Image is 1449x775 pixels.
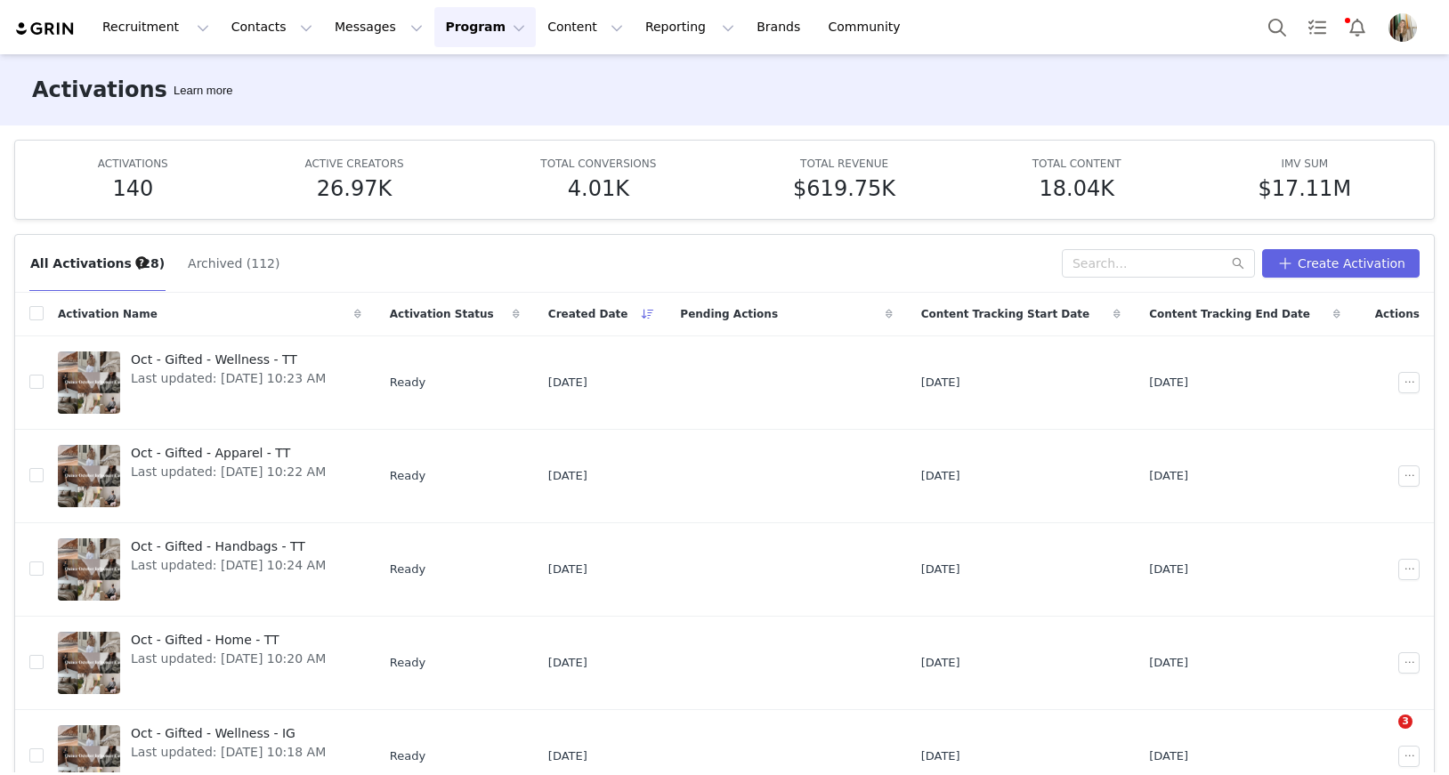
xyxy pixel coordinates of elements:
[1149,654,1188,672] span: [DATE]
[390,561,425,578] span: Ready
[1258,7,1297,47] button: Search
[92,7,220,47] button: Recruitment
[548,561,587,578] span: [DATE]
[1149,467,1188,485] span: [DATE]
[921,654,960,672] span: [DATE]
[1032,157,1121,170] span: TOTAL CONTENT
[921,747,960,765] span: [DATE]
[818,7,919,47] a: Community
[134,254,150,270] div: Tooltip anchor
[390,654,425,672] span: Ready
[1338,7,1377,47] button: Notifications
[793,173,895,205] h5: $619.75K
[131,537,326,556] span: Oct - Gifted - Handbags - TT
[1232,257,1244,270] i: icon: search
[390,306,494,322] span: Activation Status
[537,7,634,47] button: Content
[131,369,326,388] span: Last updated: [DATE] 10:23 AM
[1362,714,1404,757] iframe: Intercom live chat
[1258,173,1351,205] h5: $17.11M
[58,347,361,418] a: Oct - Gifted - Wellness - TTLast updated: [DATE] 10:23 AM
[635,7,745,47] button: Reporting
[921,561,960,578] span: [DATE]
[14,20,77,37] img: grin logo
[1040,173,1114,205] h5: 18.04K
[1388,13,1417,42] img: 24dc0699-fc21-4d94-ae4b-ce6d4e461e0b.jpg
[170,82,236,100] div: Tooltip anchor
[1062,249,1255,278] input: Search...
[58,306,158,322] span: Activation Name
[1149,374,1188,392] span: [DATE]
[1262,249,1420,278] button: Create Activation
[131,631,326,650] span: Oct - Gifted - Home - TT
[680,306,778,322] span: Pending Actions
[1355,295,1434,333] div: Actions
[390,747,425,765] span: Ready
[1298,7,1337,47] a: Tasks
[58,534,361,605] a: Oct - Gifted - Handbags - TTLast updated: [DATE] 10:24 AM
[187,249,280,278] button: Archived (112)
[1281,157,1328,170] span: IMV SUM
[304,157,403,170] span: ACTIVE CREATORS
[317,173,392,205] h5: 26.97K
[548,306,628,322] span: Created Date
[58,440,361,512] a: Oct - Gifted - Apparel - TTLast updated: [DATE] 10:22 AM
[548,374,587,392] span: [DATE]
[1149,561,1188,578] span: [DATE]
[568,173,629,205] h5: 4.01K
[131,556,326,575] span: Last updated: [DATE] 10:24 AM
[221,7,323,47] button: Contacts
[800,157,888,170] span: TOTAL REVENUE
[112,173,153,205] h5: 140
[746,7,816,47] a: Brands
[921,374,960,392] span: [DATE]
[434,7,536,47] button: Program
[131,351,326,369] span: Oct - Gifted - Wellness - TT
[131,444,326,463] span: Oct - Gifted - Apparel - TT
[1149,306,1310,322] span: Content Tracking End Date
[1149,747,1188,765] span: [DATE]
[29,249,166,278] button: All Activations (28)
[131,724,326,743] span: Oct - Gifted - Wellness - IG
[324,7,433,47] button: Messages
[131,650,326,668] span: Last updated: [DATE] 10:20 AM
[390,467,425,485] span: Ready
[131,463,326,481] span: Last updated: [DATE] 10:22 AM
[58,627,361,698] a: Oct - Gifted - Home - TTLast updated: [DATE] 10:20 AM
[1398,714,1413,729] span: 3
[540,157,656,170] span: TOTAL CONVERSIONS
[921,306,1090,322] span: Content Tracking Start Date
[548,747,587,765] span: [DATE]
[98,157,168,170] span: ACTIVATIONS
[921,467,960,485] span: [DATE]
[548,654,587,672] span: [DATE]
[548,467,587,485] span: [DATE]
[1378,13,1435,42] button: Profile
[131,743,326,762] span: Last updated: [DATE] 10:18 AM
[390,374,425,392] span: Ready
[32,74,167,106] h3: Activations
